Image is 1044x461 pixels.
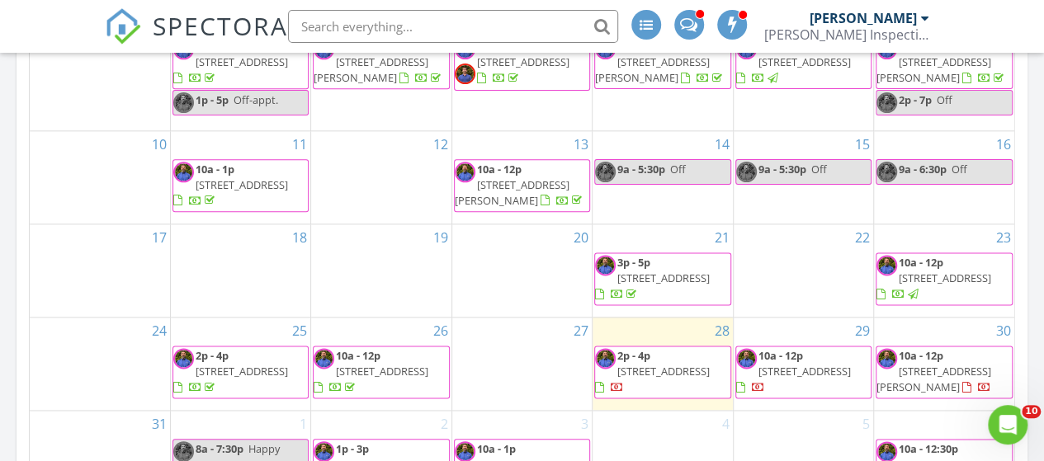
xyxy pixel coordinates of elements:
span: 10a - 1p [477,441,516,456]
a: Go to September 4, 2025 [719,411,733,437]
a: 10a - 12p [STREET_ADDRESS][PERSON_NAME] [876,346,1013,399]
a: 10a - 12p [STREET_ADDRESS][PERSON_NAME] [876,348,991,394]
span: [STREET_ADDRESS] [196,177,288,192]
a: Go to September 2, 2025 [437,411,451,437]
td: Go to August 21, 2025 [593,223,733,317]
a: 9a - 12p [STREET_ADDRESS][PERSON_NAME] [314,39,444,85]
td: Go to August 17, 2025 [30,223,170,317]
span: [STREET_ADDRESS][PERSON_NAME] [595,54,710,85]
a: 1p - 4:30p [STREET_ADDRESS][PERSON_NAME] [594,36,730,90]
span: 11a - 1p [477,39,516,54]
a: Go to August 20, 2025 [570,224,592,251]
td: Go to August 11, 2025 [170,130,310,223]
td: Go to August 3, 2025 [30,7,170,130]
a: Go to August 22, 2025 [852,224,873,251]
span: 10a - 12:30p [899,441,958,456]
span: 10a - 12p [336,348,380,363]
a: Go to August 25, 2025 [289,318,310,344]
span: Off [952,162,967,176]
span: [STREET_ADDRESS][PERSON_NAME] [314,54,428,85]
a: Go to September 5, 2025 [859,411,873,437]
span: [STREET_ADDRESS] [758,364,851,379]
img: may_2025.jpg [876,92,897,113]
a: 2p - 4p [STREET_ADDRESS] [172,346,309,399]
a: 10a - 12p [STREET_ADDRESS][PERSON_NAME] [455,162,585,208]
span: 1p - 4:30p [617,39,665,54]
img: may_2025.jpg [736,162,757,182]
a: Go to August 24, 2025 [149,318,170,344]
td: Go to August 16, 2025 [874,130,1014,223]
span: [STREET_ADDRESS][PERSON_NAME] [876,364,991,394]
td: Go to August 20, 2025 [451,223,592,317]
span: [STREET_ADDRESS] [617,364,710,379]
a: 10a - 12p [STREET_ADDRESS][PERSON_NAME] [876,36,1013,90]
div: [PERSON_NAME] [810,10,917,26]
a: 10a - 1p [STREET_ADDRESS] [172,36,309,90]
span: [STREET_ADDRESS] [196,364,288,379]
a: 10a - 12p [STREET_ADDRESS][PERSON_NAME] [876,39,1007,85]
span: [STREET_ADDRESS] [477,54,569,69]
span: [STREET_ADDRESS][PERSON_NAME] [876,54,991,85]
img: may_2025.jpg [314,348,334,369]
span: 10a - 1p [196,162,234,176]
a: 10a - 12p [STREET_ADDRESS] [314,348,428,394]
td: Go to August 27, 2025 [451,317,592,410]
span: 9a - 5:30p [758,162,806,176]
span: [STREET_ADDRESS] [336,364,428,379]
a: 2p - 4p [STREET_ADDRESS] [173,348,288,394]
td: Go to August 25, 2025 [170,317,310,410]
a: Go to August 15, 2025 [852,131,873,158]
a: 10a - 12p [STREET_ADDRESS] [735,346,872,399]
a: SPECTORA [105,22,288,57]
td: Go to August 26, 2025 [311,317,451,410]
span: 10a - 12p [899,39,943,54]
span: [STREET_ADDRESS] [758,54,851,69]
span: SPECTORA [153,8,288,43]
span: Off [670,162,686,176]
a: 11a - 1p [STREET_ADDRESS] [477,39,569,85]
td: Go to August 12, 2025 [311,130,451,223]
td: Go to August 23, 2025 [874,223,1014,317]
a: Go to September 3, 2025 [578,411,592,437]
a: Go to August 13, 2025 [570,131,592,158]
a: 10a - 12p [STREET_ADDRESS] [876,255,991,301]
a: Go to August 11, 2025 [289,131,310,158]
img: may_2025.jpg [595,348,616,369]
span: 9a - 12p [336,39,375,54]
span: [STREET_ADDRESS] [617,270,710,285]
span: 10a - 2p [758,39,797,54]
span: Off-appt. [234,92,278,107]
span: Off [937,92,952,107]
span: 2p - 7p [899,92,932,107]
span: 10 [1022,405,1041,418]
td: Go to August 7, 2025 [593,7,733,130]
a: 9a - 12p [STREET_ADDRESS][PERSON_NAME] [313,36,449,90]
img: may_2025.jpg [736,348,757,369]
a: Go to August 31, 2025 [149,411,170,437]
td: Go to August 19, 2025 [311,223,451,317]
td: Go to August 29, 2025 [733,317,873,410]
a: Go to August 19, 2025 [430,224,451,251]
span: [STREET_ADDRESS][PERSON_NAME] [455,177,569,208]
a: 10a - 12p [STREET_ADDRESS] [313,346,449,399]
a: Go to August 16, 2025 [993,131,1014,158]
a: Go to September 1, 2025 [296,411,310,437]
td: Go to August 13, 2025 [451,130,592,223]
div: Schaefer Inspection Service [764,26,929,43]
img: may_2025.jpg [173,348,194,369]
td: Go to August 18, 2025 [170,223,310,317]
a: 10a - 12p [STREET_ADDRESS][PERSON_NAME] [454,159,590,213]
a: Go to August 21, 2025 [711,224,733,251]
a: Go to August 10, 2025 [149,131,170,158]
span: 1p - 3p [336,441,369,456]
td: Go to August 14, 2025 [593,130,733,223]
a: Go to August 14, 2025 [711,131,733,158]
a: Go to August 27, 2025 [570,318,592,344]
span: 10a - 12p [477,162,522,176]
a: 2p - 4p [STREET_ADDRESS] [595,348,710,394]
a: 3p - 5p [STREET_ADDRESS] [594,252,730,306]
a: 10a - 2p [STREET_ADDRESS] [735,36,872,90]
a: 11a - 1p [STREET_ADDRESS] [454,36,590,91]
a: 10a - 1p [STREET_ADDRESS] [172,159,309,213]
td: Go to August 6, 2025 [451,7,592,130]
